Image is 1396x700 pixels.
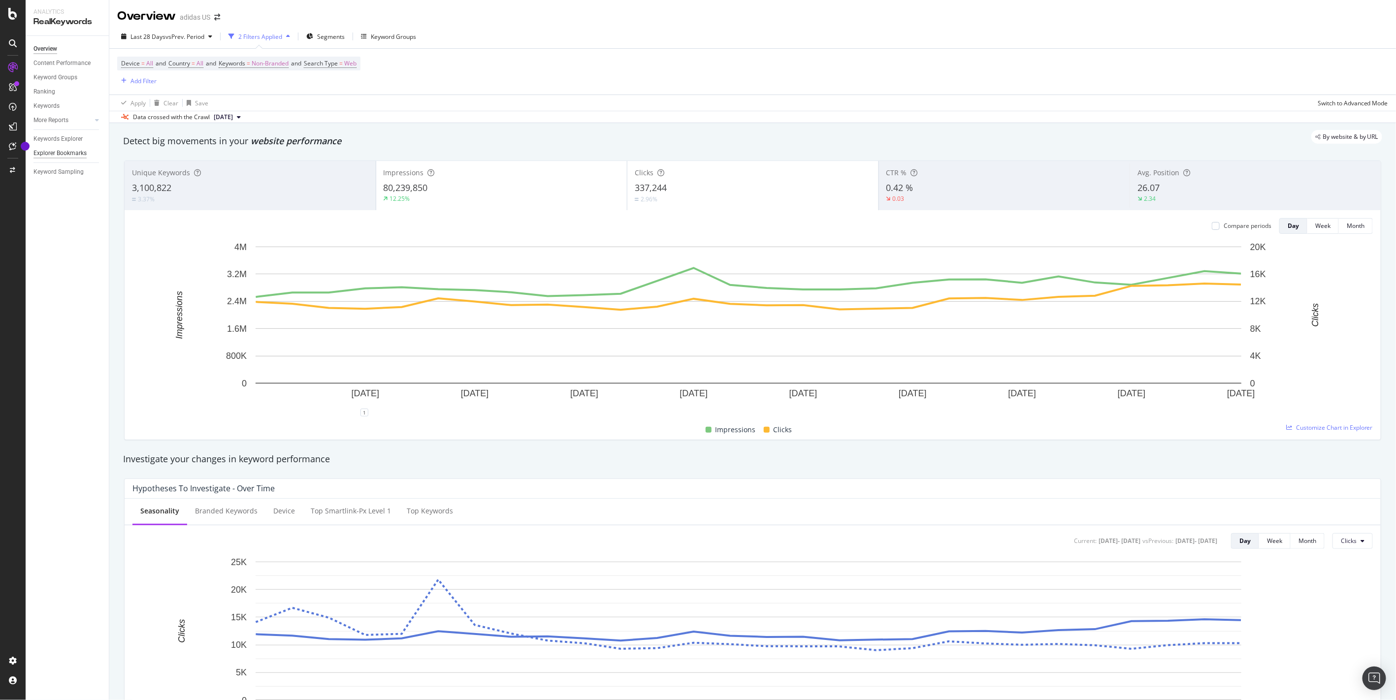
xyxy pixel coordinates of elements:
a: Keyword Sampling [33,167,102,177]
span: Country [168,59,190,67]
text: [DATE] [570,388,598,398]
button: Day [1279,218,1307,234]
span: All [146,57,153,70]
img: Equal [132,198,136,201]
div: Analytics [33,8,101,16]
div: Device [273,506,295,516]
text: 10K [231,640,247,650]
div: Explorer Bookmarks [33,148,87,159]
text: 1.6M [227,324,247,334]
div: Week [1267,537,1282,545]
span: Customize Chart in Explorer [1296,423,1373,432]
text: Impressions [174,291,184,339]
div: More Reports [33,115,68,126]
span: Search Type [304,59,338,67]
span: Last 28 Days [130,32,165,41]
div: [DATE] - [DATE] [1099,537,1140,545]
span: Impressions [715,424,756,436]
span: Device [121,59,140,67]
text: 8K [1250,324,1261,334]
div: 2.34 [1144,194,1156,203]
div: RealKeywords [33,16,101,28]
span: CTR % [886,168,907,177]
span: By website & by URL [1323,134,1378,140]
div: Content Performance [33,58,91,68]
text: [DATE] [1118,388,1146,398]
div: 2 Filters Applied [238,32,282,41]
button: Month [1291,533,1325,549]
span: Impressions [384,168,424,177]
span: and [206,59,216,67]
text: 15K [231,612,247,622]
div: Tooltip anchor [21,142,30,151]
span: Keywords [219,59,245,67]
a: More Reports [33,115,92,126]
button: [DATE] [210,111,245,123]
button: Segments [302,29,349,44]
div: Save [195,99,208,107]
span: Web [344,57,357,70]
span: Non-Branded [252,57,289,70]
div: Compare periods [1224,222,1271,230]
text: 5K [236,668,247,677]
span: and [156,59,166,67]
span: vs Prev. Period [165,32,204,41]
a: Keyword Groups [33,72,102,83]
button: Clear [150,95,178,111]
div: Data crossed with the Crawl [133,113,210,122]
span: = [247,59,250,67]
button: Add Filter [117,75,157,87]
div: Hypotheses to Investigate - Over Time [132,483,275,493]
span: All [196,57,203,70]
div: Keyword Sampling [33,167,84,177]
div: Keywords Explorer [33,134,83,144]
text: Clicks [1311,303,1321,327]
div: 1 [360,409,368,416]
div: 2.96% [641,195,657,203]
div: 0.03 [893,194,905,203]
div: Switch to Advanced Mode [1318,99,1388,107]
button: Switch to Advanced Mode [1314,95,1388,111]
a: Customize Chart in Explorer [1286,423,1373,432]
div: Branded Keywords [195,506,258,516]
text: [DATE] [1227,388,1255,398]
a: Keywords Explorer [33,134,102,144]
span: 80,239,850 [384,182,428,193]
span: and [291,59,301,67]
div: Keyword Groups [33,72,77,83]
text: 12K [1250,297,1266,307]
div: adidas US [180,12,210,22]
button: Last 28 DaysvsPrev. Period [117,29,216,44]
div: Add Filter [130,77,157,85]
text: 0 [242,379,247,388]
span: 26.07 [1137,182,1160,193]
text: [DATE] [789,388,817,398]
div: Week [1315,222,1331,230]
div: Open Intercom Messenger [1363,667,1386,690]
a: Overview [33,44,102,54]
text: [DATE] [680,388,708,398]
div: Current: [1074,537,1097,545]
div: Overview [117,8,176,25]
span: Unique Keywords [132,168,190,177]
div: Keywords [33,101,60,111]
span: Clicks [635,168,653,177]
span: = [339,59,343,67]
div: Day [1239,537,1251,545]
div: arrow-right-arrow-left [214,14,220,21]
text: 3.2M [227,269,247,279]
button: Day [1231,533,1259,549]
span: 337,244 [635,182,667,193]
span: Clicks [774,424,792,436]
span: Segments [317,32,345,41]
div: 12.25% [390,194,410,203]
a: Ranking [33,87,102,97]
a: Content Performance [33,58,102,68]
div: Day [1288,222,1299,230]
div: Overview [33,44,57,54]
svg: A chart. [132,242,1365,413]
text: 0 [1250,379,1255,388]
div: [DATE] - [DATE] [1175,537,1217,545]
button: Apply [117,95,146,111]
